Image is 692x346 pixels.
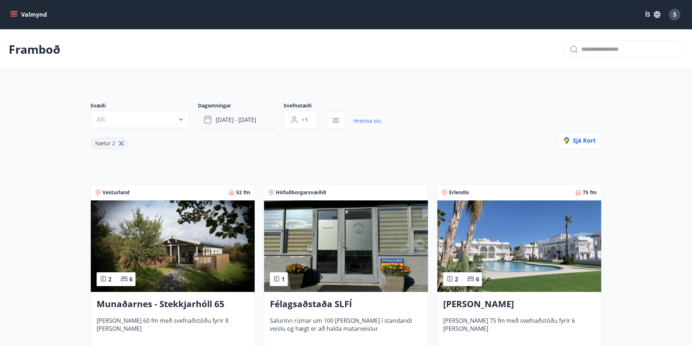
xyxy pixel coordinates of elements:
[90,102,198,111] span: Svæði
[302,116,308,124] span: +1
[198,102,284,111] span: Dagsetningar
[270,298,422,311] h3: Félagsaðstaða SLFÍ
[102,189,130,196] span: Vesturland
[264,200,428,292] img: Paella dish
[284,111,318,129] button: +1
[476,275,479,283] span: 6
[284,102,327,111] span: Svefnstæði
[558,132,602,149] button: Sjá kort
[236,189,250,196] span: 52 fm
[108,275,112,283] span: 2
[276,189,326,196] span: Höfuðborgarsvæðið
[9,41,60,57] p: Framboð
[666,6,683,23] button: S
[90,111,189,128] button: Allt
[91,200,255,292] img: Paella dish
[282,275,285,283] span: 1
[443,317,595,341] span: [PERSON_NAME] 75 fm með svefnaðstöðu fyrir 6 [PERSON_NAME]
[564,137,596,144] span: Sjá kort
[270,317,422,341] span: Salurinn rúmar um 100 [PERSON_NAME] í standandi veislu og hægt er að halda matarveislur
[673,11,676,19] span: S
[90,138,128,149] div: Nætur 2
[198,111,275,129] button: [DATE] - [DATE]
[97,115,105,123] span: Allt
[97,317,249,341] span: [PERSON_NAME] 60 fm með svefnaðstöðu fyrir 8 [PERSON_NAME]
[455,275,458,283] span: 2
[9,8,50,21] button: menu
[353,113,381,129] a: Hreinsa síu
[97,298,249,311] h3: Munaðarnes - Stekkjarhóll 65
[216,116,256,124] span: [DATE] - [DATE]
[95,140,115,147] span: Nætur 2
[437,200,601,292] img: Paella dish
[449,189,469,196] span: Erlendis
[583,189,597,196] span: 75 fm
[129,275,133,283] span: 6
[443,298,595,311] h3: [PERSON_NAME]
[641,8,664,21] button: ÍS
